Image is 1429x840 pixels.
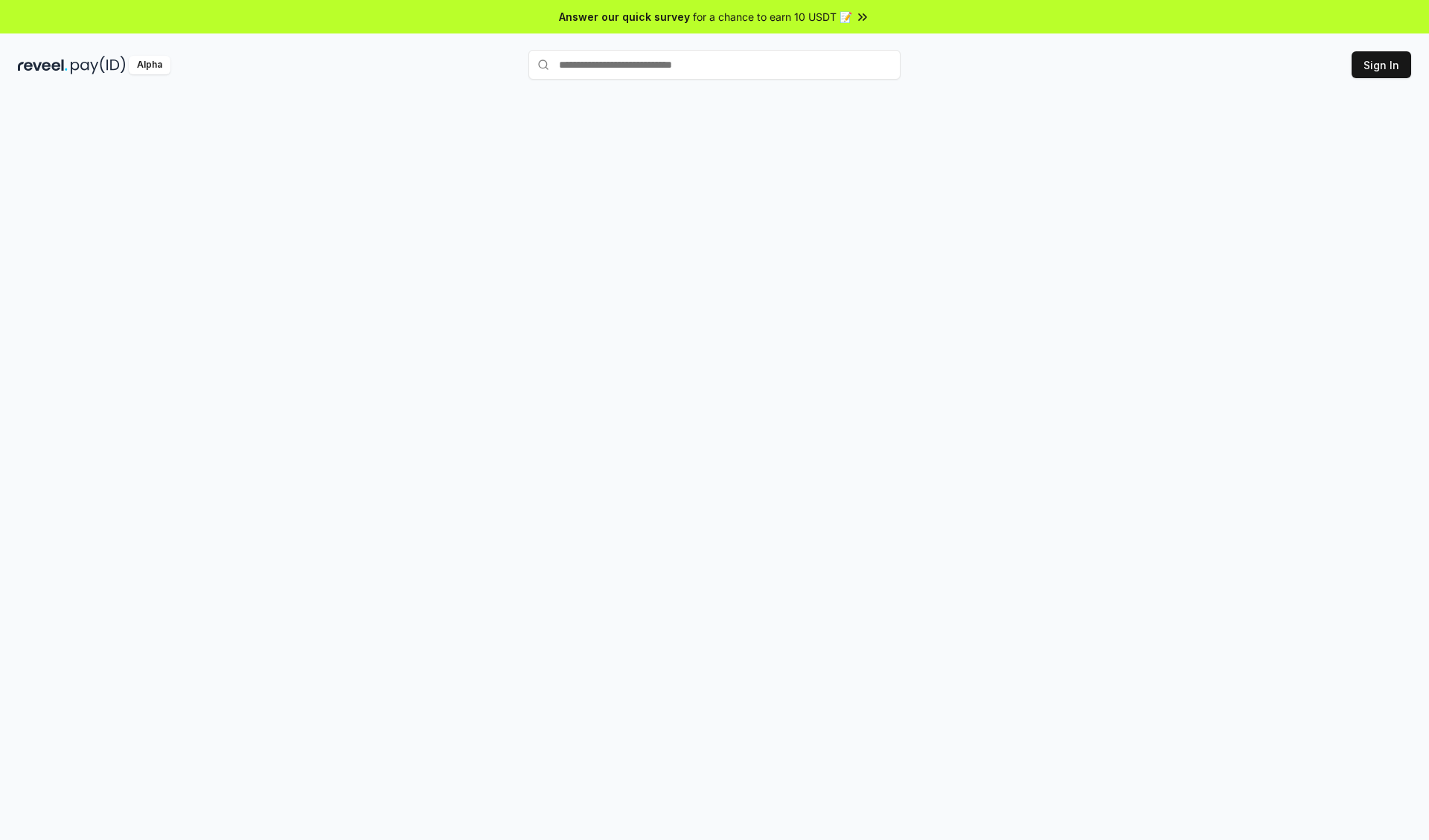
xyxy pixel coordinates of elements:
img: pay_id [71,56,126,74]
img: reveel_dark [18,56,68,74]
span: Answer our quick survey [559,9,690,25]
button: Sign In [1352,51,1411,78]
span: for a chance to earn 10 USDT 📝 [693,9,852,25]
div: Alpha [129,56,170,74]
